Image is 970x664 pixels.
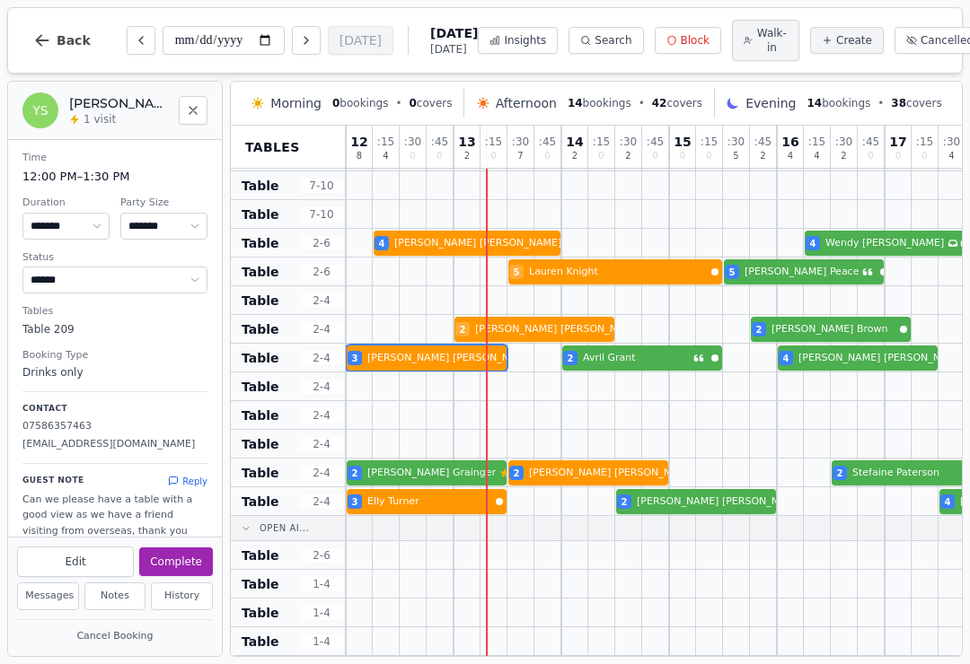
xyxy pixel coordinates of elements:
[22,492,207,540] p: Can we please have a table with a good view as we have a friend visiting from overseas, thank you
[245,138,300,156] span: Tables
[652,96,702,110] span: covers
[120,196,207,211] dt: Party Size
[798,351,966,366] span: [PERSON_NAME] [PERSON_NAME]
[379,237,385,250] span: 4
[485,136,502,147] span: : 15
[17,546,134,577] button: Edit
[22,250,207,266] dt: Status
[948,152,954,161] span: 4
[772,322,896,337] span: [PERSON_NAME] Brown
[810,237,816,250] span: 4
[300,179,343,193] span: 7 - 10
[862,136,879,147] span: : 45
[17,625,213,648] button: Cancel Booking
[22,475,84,487] p: Guest Note
[836,33,872,48] span: Create
[496,94,557,112] span: Afternoon
[394,236,561,251] span: [PERSON_NAME] [PERSON_NAME]
[529,265,708,280] span: Lauren Knight
[430,24,478,42] span: [DATE]
[242,604,279,622] span: Table
[825,236,944,251] span: Wendy [PERSON_NAME]
[242,493,279,511] span: Table
[529,466,696,481] span: [PERSON_NAME] [PERSON_NAME]
[332,97,339,109] span: 0
[22,321,207,337] dd: Table 209
[622,495,628,509] span: 2
[783,352,789,365] span: 4
[693,353,704,363] svg: Customer message
[431,136,448,147] span: : 45
[350,135,367,148] span: 12
[681,33,710,48] span: Block
[706,152,711,161] span: 0
[367,466,496,481] span: [PERSON_NAME] Grainger
[652,152,657,161] span: 0
[807,97,823,109] span: 14
[680,152,685,161] span: 0
[242,633,279,651] span: Table
[151,582,213,610] button: History
[367,494,492,510] span: Elly Turner
[242,575,279,593] span: Table
[300,351,343,365] span: 2 - 4
[583,351,690,366] span: Avril Grant
[514,467,520,480] span: 2
[242,263,279,281] span: Table
[647,136,664,147] span: : 45
[889,135,906,148] span: 17
[300,634,343,649] span: 1 - 4
[517,152,523,161] span: 7
[568,96,631,110] span: bookings
[891,96,941,110] span: covers
[544,152,550,161] span: 0
[895,152,901,161] span: 0
[22,419,207,434] p: 07586357463
[292,26,321,55] button: Next day
[367,351,534,366] span: [PERSON_NAME] [PERSON_NAME]
[788,152,793,161] span: 4
[572,152,578,161] span: 2
[409,96,452,110] span: covers
[754,136,772,147] span: : 45
[701,136,718,147] span: : 15
[637,494,804,510] span: [PERSON_NAME] [PERSON_NAME]
[352,467,358,480] span: 2
[22,437,207,452] p: [EMAIL_ADDRESS][DOMAIN_NAME]
[22,304,207,319] dt: Tables
[568,352,574,365] span: 2
[260,521,309,535] span: Open Ai...
[652,97,667,109] span: 42
[17,582,79,610] button: Messages
[568,97,583,109] span: 14
[300,236,343,250] span: 2 - 6
[625,152,630,161] span: 2
[84,582,146,610] button: Notes
[877,96,884,110] span: •
[242,205,279,223] span: Table
[300,577,343,591] span: 1 - 4
[807,96,871,110] span: bookings
[837,467,843,480] span: 2
[22,151,207,166] dt: Time
[300,293,343,308] span: 2 - 4
[242,435,279,453] span: Table
[404,136,421,147] span: : 30
[745,265,859,280] span: [PERSON_NAME] Peace
[478,27,558,54] button: Insights
[514,266,520,279] span: 5
[733,152,738,161] span: 5
[357,152,362,161] span: 8
[569,27,643,54] button: Search
[22,92,58,128] div: YS
[430,42,478,57] span: [DATE]
[300,494,343,509] span: 2 - 4
[464,152,470,161] span: 2
[328,26,393,55] button: [DATE]
[242,292,279,310] span: Table
[512,136,529,147] span: : 30
[566,135,583,148] span: 14
[593,136,610,147] span: : 15
[921,152,927,161] span: 0
[841,152,846,161] span: 2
